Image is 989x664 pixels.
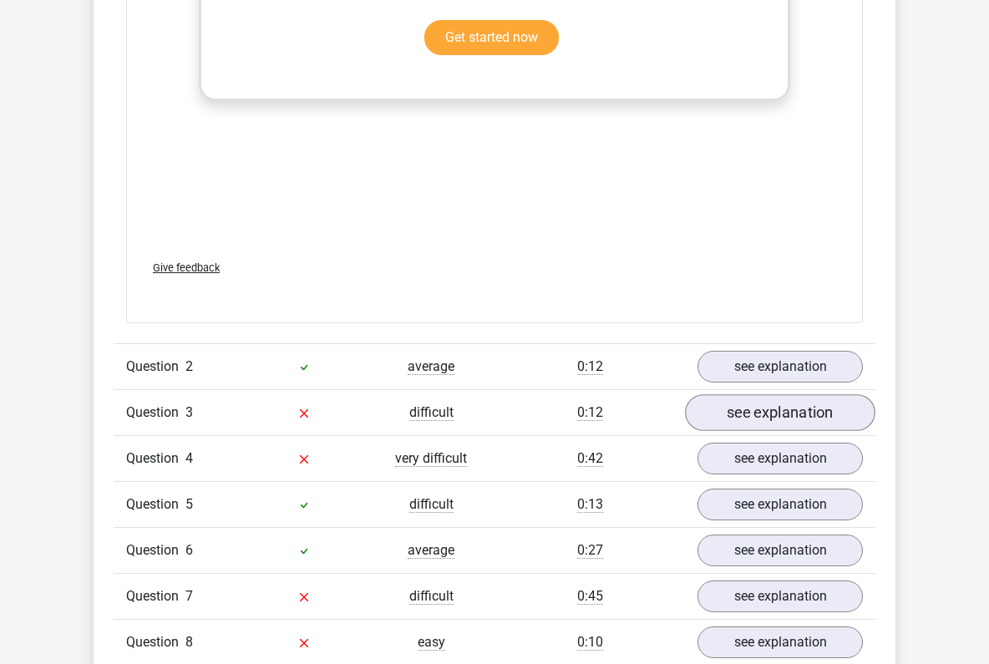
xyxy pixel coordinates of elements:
span: 7 [185,588,193,604]
span: Question [126,632,185,652]
a: Get started now [424,20,559,55]
span: 3 [185,404,193,420]
span: average [408,358,454,375]
span: Question [126,403,185,423]
span: 6 [185,542,193,558]
span: Question [126,357,185,377]
a: see explanation [685,394,875,431]
a: see explanation [697,351,863,383]
span: 2 [185,358,193,374]
span: average [408,542,454,559]
span: 8 [185,634,193,650]
span: 0:42 [577,450,603,467]
span: Question [126,540,185,560]
span: Question [126,494,185,514]
span: difficult [409,404,454,421]
span: Question [126,449,185,469]
span: 0:45 [577,588,603,605]
span: 0:12 [577,358,603,375]
a: see explanation [697,580,863,612]
span: difficult [409,496,454,513]
span: 4 [185,450,193,466]
span: 0:10 [577,634,603,651]
span: 5 [185,496,193,512]
span: 0:13 [577,496,603,513]
span: difficult [409,588,454,605]
span: Give feedback [153,261,220,274]
a: see explanation [697,535,863,566]
a: see explanation [697,443,863,474]
span: very difficult [395,450,467,467]
a: see explanation [697,626,863,658]
span: 0:12 [577,404,603,421]
span: easy [418,634,445,651]
a: see explanation [697,489,863,520]
span: 0:27 [577,542,603,559]
span: Question [126,586,185,606]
